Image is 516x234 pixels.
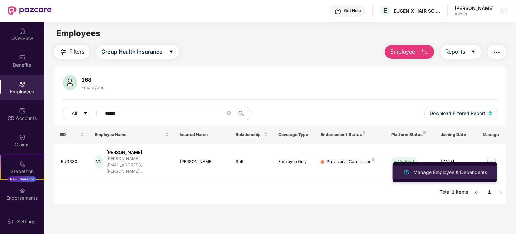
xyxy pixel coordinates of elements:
[231,126,273,144] th: Relationship
[493,48,501,56] img: svg+xml;base64,PHN2ZyB4bWxucz0iaHR0cDovL3d3dy53My5vcmcvMjAwMC9zdmciIHdpZHRoPSIyNCIgaGVpZ2h0PSIyNC...
[106,156,169,175] div: [PERSON_NAME][EMAIL_ADDRESS][PERSON_NAME]...
[83,111,88,116] span: caret-down
[335,8,341,15] img: svg+xml;base64,PHN2ZyBpZD0iSGVscC0zMngzMiIgeG1sbnM9Imh0dHA6Ly93d3cudzMub3JnLzIwMDAvc3ZnIiB3aWR0aD...
[95,132,164,137] span: Employee Name
[234,107,251,120] button: search
[19,134,26,141] img: svg+xml;base64,PHN2ZyBpZD0iQ2xhaW0iIHhtbG5zPSJodHRwOi8vd3d3LnczLm9yZy8yMDAwL3N2ZyIgd2lkdGg9IjIwIi...
[390,47,415,56] span: Employee
[440,187,468,198] li: Total 1 items
[394,8,441,14] div: EUGENIX HAIR SCIENCES PRIVTATE LIMITED
[174,126,231,144] th: Insured Name
[101,47,162,56] span: Group Health Insurance
[471,49,476,55] span: caret-down
[478,126,506,144] th: Manage
[96,45,179,59] button: Group Health Insurancecaret-down
[421,48,429,56] img: svg+xml;base64,PHN2ZyB4bWxucz0iaHR0cDovL3d3dy53My5vcmcvMjAwMC9zdmciIHhtbG5zOnhsaW5rPSJodHRwOi8vd3...
[8,176,36,182] div: New Challenge
[279,159,310,165] div: Employee Only
[398,158,414,165] div: Verified
[59,48,67,56] img: svg+xml;base64,PHN2ZyB4bWxucz0iaHR0cDovL3d3dy53My5vcmcvMjAwMC9zdmciIHdpZHRoPSIyNCIgaGVpZ2h0PSIyNC...
[63,107,104,120] button: Allcaret-down
[236,159,268,165] div: Self
[412,169,488,176] div: Manage Employee & Dependents
[321,132,380,137] div: Endorsement Status
[327,159,375,165] div: Provisional Card Issued
[80,76,106,83] div: 168
[495,187,506,198] button: right
[89,126,174,144] th: Employee Name
[423,131,426,134] img: svg+xml;base64,PHN2ZyB4bWxucz0iaHR0cDovL3d3dy53My5vcmcvMjAwMC9zdmciIHdpZHRoPSI4IiBoZWlnaHQ9IjgiIH...
[54,126,89,144] th: EID
[80,85,106,90] div: Employees
[169,49,174,55] span: caret-down
[372,158,375,161] img: svg+xml;base64,PHN2ZyB4bWxucz0iaHR0cDovL3d3dy53My5vcmcvMjAwMC9zdmciIHdpZHRoPSI4IiBoZWlnaHQ9IjgiIH...
[19,81,26,88] img: svg+xml;base64,PHN2ZyBpZD0iRW1wbG95ZWVzIiB4bWxucz0iaHR0cDovL3d3dy53My5vcmcvMjAwMC9zdmciIHdpZHRoPS...
[7,218,14,225] img: svg+xml;base64,PHN2ZyBpZD0iU2V0dGluZy0yMHgyMCIgeG1sbnM9Imh0dHA6Ly93d3cudzMub3JnLzIwMDAvc3ZnIiB3aW...
[227,110,231,117] span: close-circle
[385,45,434,59] button: Employee
[441,159,472,165] div: [DATE]
[180,159,225,165] div: [PERSON_NAME]
[15,218,37,225] div: Settings
[391,132,430,137] div: Platform Status
[403,168,411,176] img: svg+xml;base64,PHN2ZyB4bWxucz0iaHR0cDovL3d3dy53My5vcmcvMjAwMC9zdmciIHhtbG5zOnhsaW5rPSJodHRwOi8vd3...
[471,187,482,198] li: Previous Page
[19,161,26,167] img: svg+xml;base64,PHN2ZyB4bWxucz0iaHR0cDovL3d3dy53My5vcmcvMjAwMC9zdmciIHdpZHRoPSIyMSIgaGVpZ2h0PSIyMC...
[435,126,478,144] th: Joining Date
[495,187,506,198] li: Next Page
[446,47,465,56] span: Reports
[273,126,316,144] th: Coverage Type
[489,111,492,115] img: svg+xml;base64,PHN2ZyB4bWxucz0iaHR0cDovL3d3dy53My5vcmcvMjAwMC9zdmciIHhtbG5zOnhsaW5rPSJodHRwOi8vd3...
[455,5,494,11] div: [PERSON_NAME]
[499,190,503,194] span: right
[474,190,478,194] span: left
[344,8,361,13] div: Get Help
[19,107,26,114] img: svg+xml;base64,PHN2ZyBpZD0iQ0RfQWNjb3VudHMiIGRhdGEtbmFtZT0iQ0QgQWNjb3VudHMiIHhtbG5zPSJodHRwOi8vd3...
[54,45,89,59] button: Filters
[19,54,26,61] img: svg+xml;base64,PHN2ZyBpZD0iQmVuZWZpdHMiIHhtbG5zPSJodHRwOi8vd3d3LnczLm9yZy8yMDAwL3N2ZyIgd2lkdGg9Ij...
[430,110,485,117] span: Download Filtered Report
[236,132,263,137] span: Relationship
[424,107,497,120] button: Download Filtered Report
[106,149,169,156] div: [PERSON_NAME]
[69,47,84,56] span: Filters
[1,168,44,175] div: Stepathon
[227,111,231,115] span: close-circle
[60,132,79,137] span: EID
[501,8,507,13] img: svg+xml;base64,PHN2ZyBpZD0iRHJvcGRvd24tMzJ4MzIiIHhtbG5zPSJodHRwOi8vd3d3LnczLm9yZy8yMDAwL3N2ZyIgd2...
[63,75,77,90] img: svg+xml;base64,PHN2ZyB4bWxucz0iaHR0cDovL3d3dy53My5vcmcvMjAwMC9zdmciIHhtbG5zOnhsaW5rPSJodHRwOi8vd3...
[363,131,365,134] img: svg+xml;base64,PHN2ZyB4bWxucz0iaHR0cDovL3d3dy53My5vcmcvMjAwMC9zdmciIHdpZHRoPSI4IiBoZWlnaHQ9IjgiIH...
[19,28,26,34] img: svg+xml;base64,PHN2ZyBpZD0iSG9tZSIgeG1sbnM9Imh0dHA6Ly93d3cudzMub3JnLzIwMDAvc3ZnIiB3aWR0aD0iMjAiIG...
[56,28,100,38] span: Employees
[8,6,52,15] img: New Pazcare Logo
[61,159,84,165] div: EUG630
[72,110,77,117] span: All
[455,11,494,17] div: Admin
[441,45,481,59] button: Reportscaret-down
[471,187,482,198] button: left
[234,111,248,116] span: search
[19,187,26,194] img: svg+xml;base64,PHN2ZyBpZD0iRW5kb3JzZW1lbnRzIiB4bWxucz0iaHR0cDovL3d3dy53My5vcmcvMjAwMC9zdmciIHdpZH...
[484,187,495,197] a: 1
[95,155,103,169] div: VN
[486,157,497,167] img: manageButton
[384,7,388,15] span: E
